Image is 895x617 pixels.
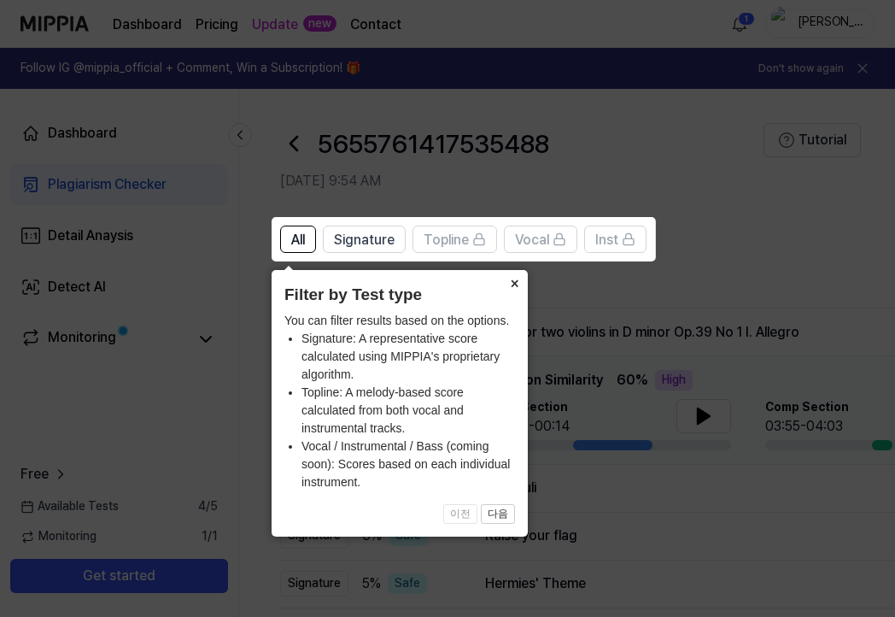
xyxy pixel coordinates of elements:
li: Vocal / Instrumental / Bass (coming soon): Scores based on each individual instrument. [301,438,515,491]
span: Inst [595,230,618,250]
li: Signature: A representative score calculated using MIPPIA's proprietary algorithm. [301,330,515,384]
button: Close [500,270,528,294]
button: Signature [323,226,406,253]
button: Inst [584,226,646,253]
button: 다음 [481,504,515,525]
header: Filter by Test type [284,283,515,308]
span: Signature [334,230,395,250]
li: Topline: A melody-based score calculated from both vocal and instrumental tracks. [301,384,515,438]
span: Topline [424,230,469,250]
div: You can filter results based on the options. [284,312,515,491]
span: Vocal [515,230,549,250]
button: Topline [412,226,497,253]
button: All [280,226,316,253]
button: Vocal [504,226,577,253]
span: All [291,230,305,250]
